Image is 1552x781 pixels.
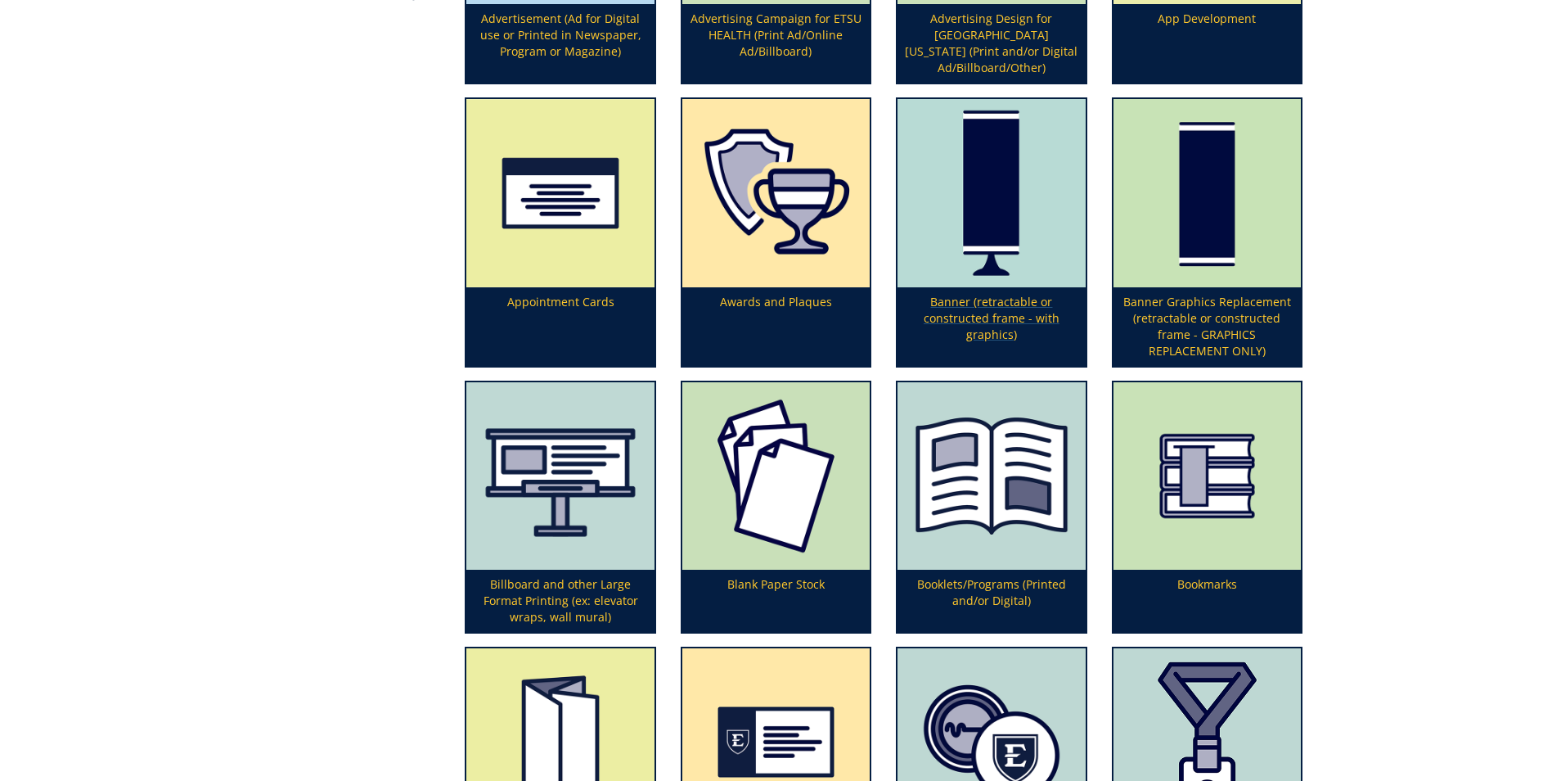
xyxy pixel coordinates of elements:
img: retractable-banner-59492b401f5aa8.64163094.png [897,99,1085,287]
img: booklet%20or%20program-655684906987b4.38035964.png [897,382,1085,570]
a: Banner Graphics Replacement (retractable or constructed frame - GRAPHICS REPLACEMENT ONLY) [1113,99,1301,365]
p: Appointment Cards [466,287,654,366]
p: Banner Graphics Replacement (retractable or constructed frame - GRAPHICS REPLACEMENT ONLY) [1113,287,1301,366]
p: Booklets/Programs (Printed and/or Digital) [897,570,1085,632]
p: Banner (retractable or constructed frame - with graphics) [897,287,1085,366]
a: Bookmarks [1113,382,1301,632]
a: Awards and Plaques [682,99,870,365]
p: Blank Paper Stock [682,570,870,632]
p: Advertising Campaign for ETSU HEALTH (Print Ad/Online Ad/Billboard) [682,4,870,83]
p: App Development [1113,4,1301,83]
img: graphics-only-banner-5949222f1cdc31.93524894.png [1113,99,1301,287]
p: Advertising Design for [GEOGRAPHIC_DATA][US_STATE] (Print and/or Digital Ad/Billboard/Other) [897,4,1085,83]
a: Blank Paper Stock [682,382,870,632]
img: canvas-5fff48368f7674.25692951.png [466,382,654,570]
a: Booklets/Programs (Printed and/or Digital) [897,382,1085,632]
img: blank%20paper-65568471efb8f2.36674323.png [682,382,870,570]
p: Bookmarks [1113,570,1301,632]
a: Billboard and other Large Format Printing (ex: elevator wraps, wall mural) [466,382,654,632]
p: Billboard and other Large Format Printing (ex: elevator wraps, wall mural) [466,570,654,632]
img: plaques-5a7339fccbae09.63825868.png [682,99,870,287]
a: Banner (retractable or constructed frame - with graphics) [897,99,1085,365]
img: bookmarks-655684c13eb552.36115741.png [1113,382,1301,570]
a: Appointment Cards [466,99,654,365]
p: Awards and Plaques [682,287,870,366]
img: appointment%20cards-6556843a9f7d00.21763534.png [466,99,654,287]
p: Advertisement (Ad for Digital use or Printed in Newspaper, Program or Magazine) [466,4,654,83]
